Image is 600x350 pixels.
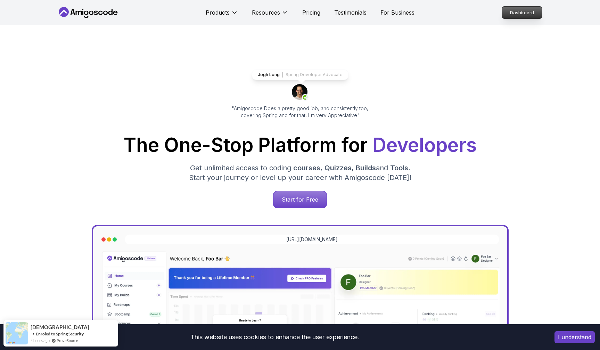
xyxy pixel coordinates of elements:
h1: The One-Stop Platform for [63,136,538,155]
span: Developers [372,133,477,156]
button: Accept cookies [554,331,595,343]
span: Builds [356,164,376,172]
p: Resources [252,8,280,17]
span: Tools [390,164,408,172]
p: "Amigoscode Does a pretty good job, and consistently too, covering Spring and for that, I'm very ... [222,105,378,119]
button: Products [206,8,238,22]
a: ProveSource [57,337,78,343]
span: courses [293,164,320,172]
div: This website uses cookies to enhance the user experience. [5,329,544,345]
button: Resources [252,8,288,22]
p: Start for Free [273,191,327,208]
a: Testimonials [334,8,367,17]
span: [DEMOGRAPHIC_DATA] [31,324,87,330]
p: Jogh Long [258,72,280,78]
a: Dashboard [502,6,542,19]
a: Pricing [302,8,320,17]
p: Dashboard [502,7,542,18]
img: provesource social proof notification image [6,322,28,344]
img: josh long [292,84,309,101]
p: Spring Developer Advocate [286,72,343,78]
p: Get unlimited access to coding , , and . Start your journey or level up your career with Amigosco... [183,163,417,182]
a: [URL][DOMAIN_NAME] [286,236,338,243]
span: Quizzes [324,164,352,172]
span: 4 hours ago [31,337,50,343]
a: For Business [380,8,414,17]
span: -> [31,331,35,336]
a: Start for Free [273,191,327,208]
p: Products [206,8,230,17]
a: Enroled to Spring Security [36,331,84,336]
